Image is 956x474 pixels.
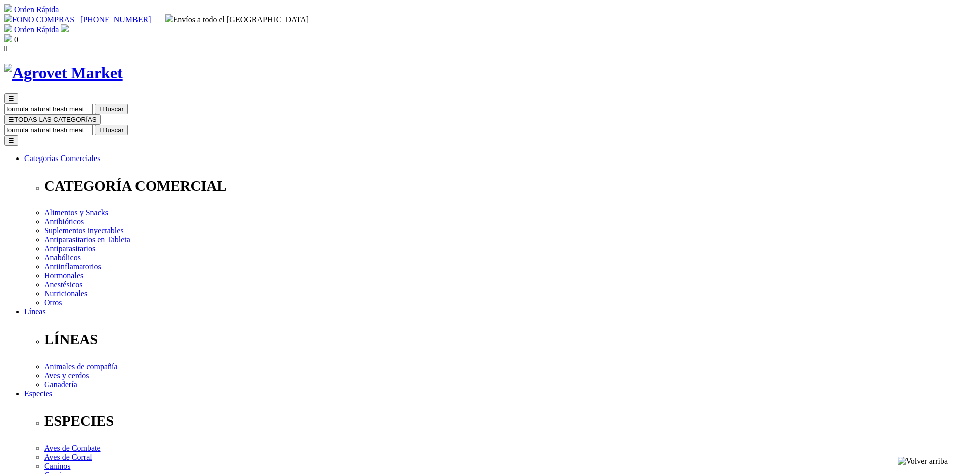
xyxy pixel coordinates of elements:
[61,24,69,32] img: user.svg
[44,235,130,244] a: Antiparasitarios en Tableta
[80,15,151,24] a: [PHONE_NUMBER]
[44,271,83,280] a: Hormonales
[44,453,92,461] a: Aves de Corral
[4,14,12,22] img: phone.svg
[61,25,69,34] a: Acceda a su cuenta de cliente
[4,34,12,42] img: shopping-bag.svg
[4,64,123,82] img: Agrovet Market
[44,253,81,262] a: Anabólicos
[14,5,59,14] a: Orden Rápida
[8,116,14,123] span: ☰
[44,217,84,226] a: Antibióticos
[95,125,128,135] button:  Buscar
[4,114,101,125] button: ☰TODAS LAS CATEGORÍAS
[4,15,74,24] a: FONO COMPRAS
[44,244,95,253] a: Antiparasitarios
[95,104,128,114] button:  Buscar
[4,104,93,114] input: Buscar
[165,14,173,22] img: delivery-truck.svg
[44,462,70,470] a: Caninos
[44,413,952,429] p: ESPECIES
[14,25,59,34] a: Orden Rápida
[103,126,124,134] span: Buscar
[898,457,948,466] img: Volver arriba
[99,126,101,134] i: 
[44,208,108,217] a: Alimentos y Snacks
[4,93,18,104] button: ☰
[44,371,89,380] a: Aves y cerdos
[44,362,118,371] a: Animales de compañía
[44,331,952,348] p: LÍNEAS
[4,135,18,146] button: ☰
[4,4,12,12] img: shopping-cart.svg
[44,444,101,452] a: Aves de Combate
[4,44,7,53] i: 
[99,105,101,113] i: 
[44,262,101,271] a: Antiinflamatorios
[44,280,82,289] a: Anestésicos
[14,35,18,44] span: 0
[165,15,309,24] span: Envíos a todo el [GEOGRAPHIC_DATA]
[44,380,77,389] a: Ganadería
[44,298,62,307] a: Otros
[24,307,46,316] a: Líneas
[24,389,52,398] a: Especies
[24,154,100,163] a: Categorías Comerciales
[44,289,87,298] a: Nutricionales
[8,95,14,102] span: ☰
[4,24,12,32] img: shopping-cart.svg
[44,226,124,235] a: Suplementos inyectables
[44,178,952,194] p: CATEGORÍA COMERCIAL
[4,125,93,135] input: Buscar
[103,105,124,113] span: Buscar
